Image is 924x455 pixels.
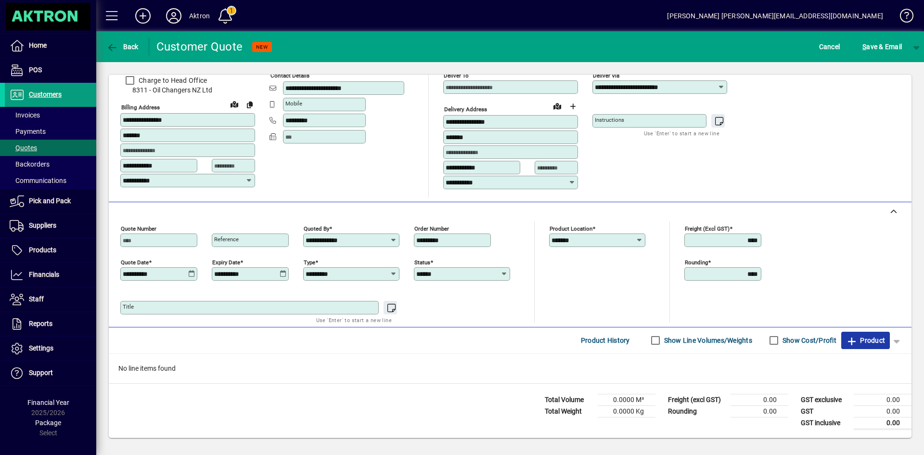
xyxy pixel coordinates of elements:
td: GST exclusive [796,394,854,405]
mat-label: Type [304,259,315,265]
mat-label: Instructions [595,117,624,123]
span: Pick and Pack [29,197,71,205]
a: Suppliers [5,214,96,238]
a: Pick and Pack [5,189,96,213]
span: Product [846,333,885,348]
mat-label: Deliver To [444,72,469,79]
mat-label: Reference [214,236,239,243]
span: NEW [256,44,268,50]
button: Cancel [817,38,843,55]
a: View on map [227,96,242,112]
a: Support [5,361,96,385]
span: Payments [10,128,46,135]
button: Save & Email [858,38,907,55]
button: Choose address [565,99,580,114]
span: ave & Email [862,39,902,54]
td: 0.00 [854,405,911,417]
a: Financials [5,263,96,287]
a: View on map [550,98,565,114]
span: Quotes [10,144,37,152]
span: Backorders [10,160,50,168]
span: Communications [10,177,66,184]
div: No line items found [109,354,911,383]
td: 0.00 [854,417,911,429]
span: Financial Year [27,399,69,406]
button: Add [128,7,158,25]
span: Product History [581,333,630,348]
button: Profile [158,7,189,25]
span: S [862,43,866,51]
td: 0.00 [854,394,911,405]
span: Customers [29,91,62,98]
span: Products [29,246,56,254]
label: Show Line Volumes/Weights [662,336,752,345]
span: Home [29,41,47,49]
mat-label: Product location [550,225,592,232]
span: Support [29,369,53,377]
mat-label: Quote date [121,259,149,265]
button: Back [104,38,141,55]
td: 0.0000 M³ [598,394,655,405]
a: Backorders [5,156,96,172]
a: POS [5,58,96,82]
span: Reports [29,320,52,327]
span: Invoices [10,111,40,119]
span: Settings [29,344,53,352]
td: Total Weight [540,405,598,417]
app-page-header-button: Back [96,38,149,55]
span: 8311 - Oil Changers NZ Ltd [120,85,255,95]
span: Package [35,419,61,427]
a: Settings [5,337,96,361]
td: Freight (excl GST) [663,394,731,405]
a: Staff [5,287,96,312]
td: Total Volume [540,394,598,405]
td: GST [796,405,854,417]
td: 0.00 [731,394,788,405]
a: Invoices [5,107,96,123]
a: Quotes [5,140,96,156]
mat-label: Order number [414,225,449,232]
td: 0.0000 Kg [598,405,655,417]
td: 0.00 [731,405,788,417]
mat-label: Title [123,303,134,310]
button: Copy to Delivery address [242,97,257,112]
label: Charge to Head Office [137,76,207,85]
span: Cancel [819,39,840,54]
td: Rounding [663,405,731,417]
mat-hint: Use 'Enter' to start a new line [316,314,392,325]
div: Customer Quote [156,39,243,54]
mat-label: Quote number [121,225,156,232]
td: GST inclusive [796,417,854,429]
a: Home [5,34,96,58]
span: Suppliers [29,221,56,229]
mat-label: Expiry date [212,259,240,265]
a: Products [5,238,96,262]
mat-label: Rounding [685,259,708,265]
mat-hint: Use 'Enter' to start a new line [644,128,719,139]
span: Back [106,43,139,51]
span: Staff [29,295,44,303]
a: Reports [5,312,96,336]
mat-label: Deliver via [593,72,619,79]
button: Product [841,332,890,349]
span: Financials [29,271,59,278]
mat-label: Quoted by [304,225,329,232]
div: Aktron [189,8,210,24]
mat-label: Status [414,259,430,265]
div: [PERSON_NAME] [PERSON_NAME][EMAIL_ADDRESS][DOMAIN_NAME] [667,8,883,24]
span: POS [29,66,42,74]
mat-label: Freight (excl GST) [685,225,730,232]
button: Product History [577,332,634,349]
a: Knowledge Base [893,2,912,33]
a: Payments [5,123,96,140]
label: Show Cost/Profit [781,336,836,345]
a: Communications [5,172,96,189]
mat-label: Mobile [285,100,302,107]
